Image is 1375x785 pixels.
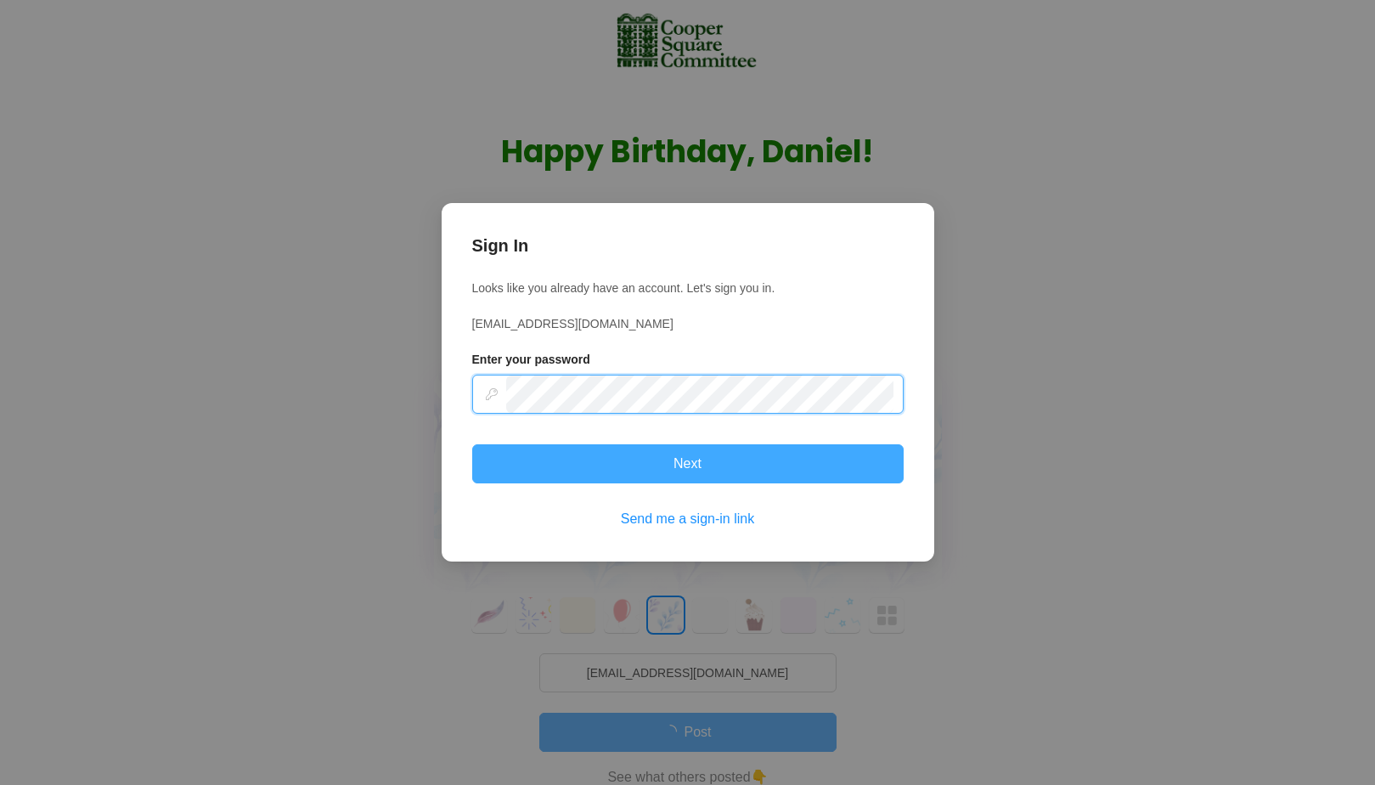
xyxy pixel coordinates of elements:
button: Send me a sign-in link [607,504,768,531]
p: Looks like you already have an account. Let's sign you in. [472,279,904,297]
button: Next [472,444,904,483]
h2: Sign In [472,234,904,266]
h4: Enter your password [472,350,904,369]
p: [EMAIL_ADDRESS][DOMAIN_NAME] [472,314,904,333]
